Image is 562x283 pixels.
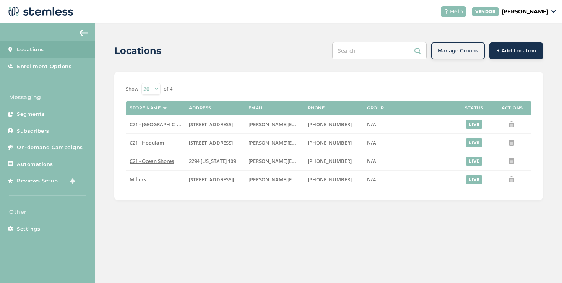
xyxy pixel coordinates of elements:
[189,158,236,164] span: 2294 [US_STATE] 109
[308,121,352,128] span: [PHONE_NUMBER]
[450,8,463,16] span: Help
[189,121,233,128] span: [STREET_ADDRESS]
[189,158,240,164] label: 2294 Washington 109
[308,121,359,128] label: (360) 637-9282
[367,176,451,183] label: N/A
[130,176,181,183] label: Millers
[130,106,161,111] label: Store name
[164,85,172,93] label: of 4
[163,107,167,109] img: icon-sort-1e1d7615.svg
[17,161,53,168] span: Automations
[466,175,482,184] div: live
[189,106,211,111] label: Address
[497,47,536,55] span: + Add Location
[189,139,233,146] span: [STREET_ADDRESS]
[367,106,384,111] label: Group
[466,157,482,166] div: live
[130,158,181,164] label: C21 - Ocean Shores
[249,158,371,164] span: [PERSON_NAME][EMAIL_ADDRESS][DOMAIN_NAME]
[308,158,352,164] span: [PHONE_NUMBER]
[249,176,371,183] span: [PERSON_NAME][EMAIL_ADDRESS][DOMAIN_NAME]
[332,42,427,59] input: Search
[130,121,192,128] span: C21 - [GEOGRAPHIC_DATA]
[308,140,359,146] label: (360) 637-9282
[367,140,451,146] label: N/A
[489,42,543,59] button: + Add Location
[524,246,562,283] iframe: Chat Widget
[249,140,300,146] label: adam@cannabis21.com
[249,106,264,111] label: Email
[189,140,240,146] label: 428 10th Street
[493,101,531,115] th: Actions
[130,139,164,146] span: C21 - Hoquiam
[249,121,300,128] label: adam@cannabis21.com
[431,42,485,59] button: Manage Groups
[249,158,300,164] label: adam@cannabis21.com
[130,140,181,146] label: C21 - Hoquiam
[17,225,40,233] span: Settings
[189,176,272,183] span: [STREET_ADDRESS][PERSON_NAME]
[438,47,478,55] span: Manage Groups
[114,44,161,58] h2: Locations
[466,120,482,129] div: live
[308,106,325,111] label: Phone
[17,63,71,70] span: Enrollment Options
[126,85,138,93] label: Show
[17,46,44,54] span: Locations
[79,30,88,36] img: icon-arrow-back-accent-c549486e.svg
[17,111,45,118] span: Segments
[502,8,548,16] p: [PERSON_NAME]
[308,139,352,146] span: [PHONE_NUMBER]
[472,7,499,16] div: VENDOR
[367,158,451,164] label: N/A
[64,173,79,189] img: glitter-stars-b7820f95.gif
[249,121,371,128] span: [PERSON_NAME][EMAIL_ADDRESS][DOMAIN_NAME]
[130,176,146,183] span: Millers
[17,144,83,151] span: On-demand Campaigns
[249,176,300,183] label: adam@cannabis21.com
[17,127,49,135] span: Subscribers
[249,139,371,146] span: [PERSON_NAME][EMAIL_ADDRESS][DOMAIN_NAME]
[308,176,352,183] span: [PHONE_NUMBER]
[308,176,359,183] label: (360) 831-4300
[367,121,451,128] label: N/A
[6,4,73,19] img: logo-dark-0685b13c.svg
[130,158,174,164] span: C21 - Ocean Shores
[130,121,181,128] label: C21 - Aberdeen
[466,138,482,147] div: live
[189,121,240,128] label: 1000 East Wishkah Street
[465,106,483,111] label: Status
[444,9,448,14] img: icon-help-white-03924b79.svg
[551,10,556,13] img: icon_down-arrow-small-66adaf34.svg
[189,176,240,183] label: 302 West Waldrip Street
[17,177,58,185] span: Reviews Setup
[308,158,359,164] label: (360) 637-9282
